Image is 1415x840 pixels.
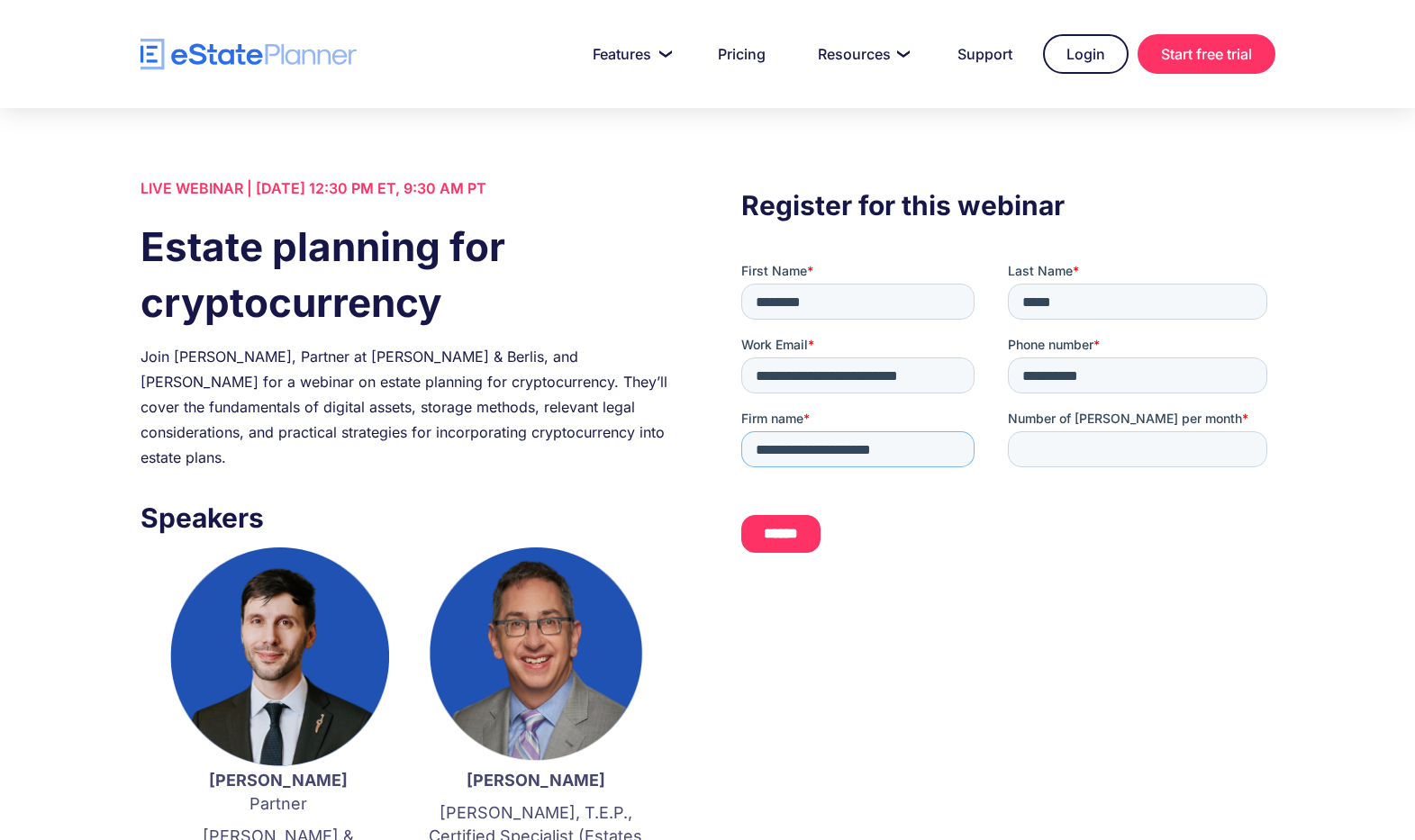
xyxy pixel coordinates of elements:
iframe: Form 0 [741,262,1274,568]
h3: Speakers [141,497,674,538]
div: LIVE WEBINAR | [DATE] 12:30 PM ET, 9:30 AM PT [141,176,674,201]
strong: [PERSON_NAME] [467,771,605,790]
div: Join [PERSON_NAME], Partner at [PERSON_NAME] & Berlis, and [PERSON_NAME] for a webinar on estate ... [141,344,674,470]
a: Login [1043,34,1129,74]
a: Start free trial [1138,34,1275,74]
a: Features [571,36,687,72]
h3: Register for this webinar [741,185,1274,226]
strong: [PERSON_NAME] [209,771,348,790]
a: Support [936,36,1034,72]
a: Resources [796,36,927,72]
p: Partner [168,769,389,816]
a: Pricing [696,36,787,72]
a: home [141,39,357,70]
h1: Estate planning for cryptocurrency [141,219,674,330]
